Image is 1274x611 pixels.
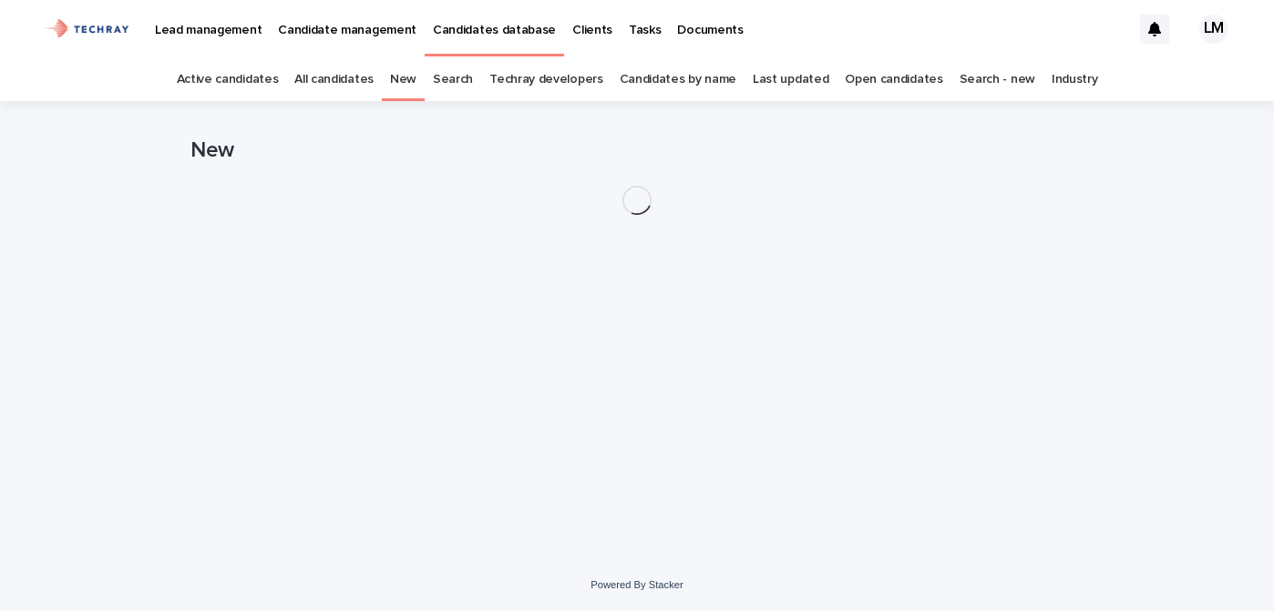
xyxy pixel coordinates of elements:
[390,58,416,101] a: New
[433,58,473,101] a: Search
[620,58,736,101] a: Candidates by name
[36,11,138,47] img: xG6Muz3VQV2JDbePcW7p
[1199,15,1228,44] div: LM
[1052,58,1098,101] a: Industry
[753,58,828,101] a: Last updated
[960,58,1035,101] a: Search - new
[190,137,1084,164] h1: New
[294,58,374,101] a: All candidates
[845,58,942,101] a: Open candidates
[489,58,602,101] a: Techray developers
[177,58,279,101] a: Active candidates
[591,579,683,590] a: Powered By Stacker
